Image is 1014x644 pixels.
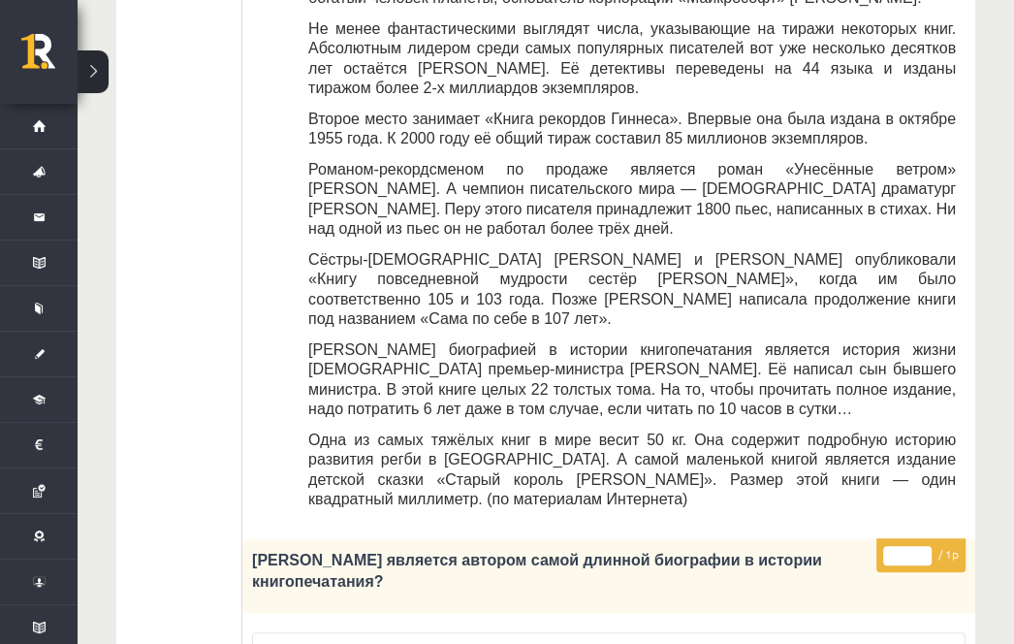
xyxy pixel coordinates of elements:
span: Не менее фантастическими выглядят числа, указывающие на тиражи некоторых книг. Абсолютным лидером... [308,20,956,97]
span: Второе место занимает «Книга рекордов Гиннеса». Впервые она была издана в октябре 1955 года. К 20... [308,111,956,147]
span: Сёстры-[DEMOGRAPHIC_DATA] [PERSON_NAME] и [PERSON_NAME] опубликовали «Книгу повседневной мудрости... [308,251,956,328]
span: Одна из самых тяжёлых книг в мире весит 50 кг. Она содержит подробную историю развития регби в [G... [308,432,956,508]
p: / 1p [876,538,966,572]
span: Романом-рекордсменом по продаже является роман «Унесённые ветром» [PERSON_NAME]. А чемпион писате... [308,161,956,238]
span: [PERSON_NAME] является автором самой длинной биографии в истории книгопечатания? [252,552,822,590]
a: Rīgas 1. Tālmācības vidusskola [21,34,78,82]
span: [PERSON_NAME] биографией в истории книгопечатания является история жизни [DEMOGRAPHIC_DATA] премь... [308,341,956,418]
